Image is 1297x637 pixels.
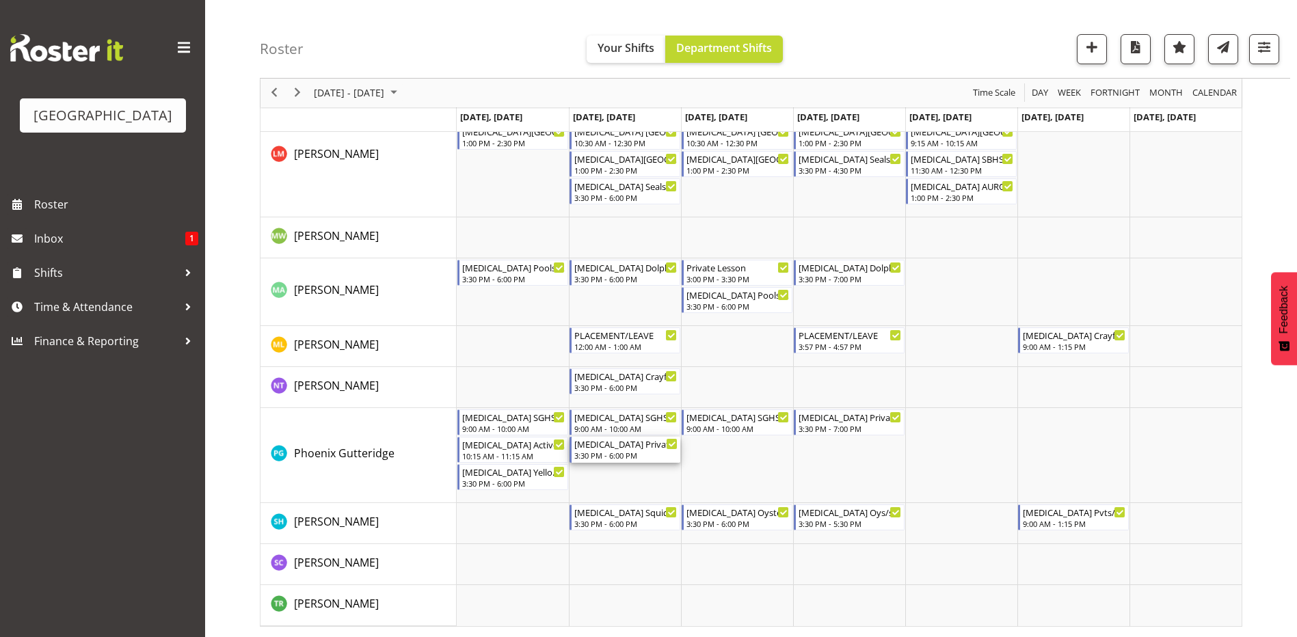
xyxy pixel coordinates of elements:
[686,165,789,176] div: 1:00 PM - 2:30 PM
[573,111,635,123] span: [DATE], [DATE]
[10,34,123,62] img: Rosterit website logo
[574,341,677,352] div: 12:00 AM - 1:00 AM
[799,165,901,176] div: 3:30 PM - 4:30 PM
[911,165,1013,176] div: 11:30 AM - 12:30 PM
[1056,85,1082,102] span: Week
[971,85,1018,102] button: Time Scale
[794,124,905,150] div: Loralye McLean"s event - T3 MIDDLE SCHOOL Begin From Thursday, August 28, 2025 at 1:00:00 PM GMT+...
[289,85,307,102] button: Next
[799,328,901,342] div: PLACEMENT/LEAVE
[312,85,386,102] span: [DATE] - [DATE]
[1271,272,1297,365] button: Feedback - Show survey
[911,152,1013,165] div: [MEDICAL_DATA] SBHS (boys)
[574,192,677,203] div: 3:30 PM - 6:00 PM
[263,79,286,107] div: previous period
[686,288,789,301] div: [MEDICAL_DATA] Poolside
[799,423,901,434] div: 3:30 PM - 7:00 PM
[294,282,379,298] a: [PERSON_NAME]
[799,341,901,352] div: 3:57 PM - 4:57 PM
[686,423,789,434] div: 9:00 AM - 10:00 AM
[686,410,789,424] div: [MEDICAL_DATA] SGHS
[1208,34,1238,64] button: Send a list of all shifts for the selected filtered period to all rostered employees.
[294,228,379,243] span: [PERSON_NAME]
[34,228,185,249] span: Inbox
[1164,34,1194,64] button: Highlight an important date within the roster.
[794,260,905,286] div: Maree Ayto"s event - T3 Dolphins/Sharks Begin From Thursday, August 28, 2025 at 3:30:00 PM GMT+12...
[294,596,379,611] span: [PERSON_NAME]
[309,79,405,107] div: August 25 - 31, 2025
[574,450,678,461] div: 3:30 PM - 6:00 PM
[574,382,677,393] div: 3:30 PM - 6:00 PM
[462,410,565,424] div: [MEDICAL_DATA] SGHS
[1077,34,1107,64] button: Add a new shift
[1148,85,1184,102] span: Month
[460,111,522,123] span: [DATE], [DATE]
[799,273,901,284] div: 3:30 PM - 7:00 PM
[294,337,379,352] span: [PERSON_NAME]
[260,41,304,57] h4: Roster
[294,554,379,571] a: [PERSON_NAME]
[686,505,789,519] div: [MEDICAL_DATA] Oyster/Pvts
[799,518,901,529] div: 3:30 PM - 5:30 PM
[1089,85,1141,102] span: Fortnight
[462,437,565,451] div: [MEDICAL_DATA] Active Explorers (not ILT School)
[799,260,901,274] div: [MEDICAL_DATA] Dolphins/Sharks
[682,287,792,313] div: Maree Ayto"s event - T3 Poolside Begin From Wednesday, August 27, 2025 at 3:30:00 PM GMT+12:00 En...
[1191,85,1238,102] span: calendar
[260,585,457,626] td: Tyla Robinson resource
[1249,34,1279,64] button: Filter Shifts
[294,378,379,393] span: [PERSON_NAME]
[574,152,677,165] div: [MEDICAL_DATA][GEOGRAPHIC_DATA]
[570,409,680,435] div: Phoenix Gutteridge"s event - T3 SGHS Begin From Tuesday, August 26, 2025 at 9:00:00 AM GMT+12:00 ...
[457,260,568,286] div: Maree Ayto"s event - T3 Poolside Begin From Monday, August 25, 2025 at 3:30:00 PM GMT+12:00 Ends ...
[462,260,565,274] div: [MEDICAL_DATA] Poolside
[462,450,565,461] div: 10:15 AM - 11:15 AM
[1023,518,1125,529] div: 9:00 AM - 1:15 PM
[794,151,905,177] div: Loralye McLean"s event - T3 Seals Begin From Thursday, August 28, 2025 at 3:30:00 PM GMT+12:00 En...
[1147,85,1186,102] button: Timeline Month
[799,137,901,148] div: 1:00 PM - 2:30 PM
[457,464,568,490] div: Phoenix Gutteridge"s event - T3 Yellow Eyed Penguins Begin From Monday, August 25, 2025 at 3:30:0...
[294,336,379,353] a: [PERSON_NAME]
[676,40,772,55] span: Department Shifts
[294,282,379,297] span: [PERSON_NAME]
[570,124,680,150] div: Loralye McLean"s event - T3 ST PATRICKS SCHOOL Begin From Tuesday, August 26, 2025 at 10:30:00 AM...
[312,85,403,102] button: August 2025
[462,137,565,148] div: 1:00 PM - 2:30 PM
[457,437,568,463] div: Phoenix Gutteridge"s event - T3 Active Explorers (not ILT School) Begin From Monday, August 25, 2...
[294,146,379,162] a: [PERSON_NAME]
[1278,286,1290,334] span: Feedback
[799,152,901,165] div: [MEDICAL_DATA] Seals
[574,423,677,434] div: 9:00 AM - 10:00 AM
[294,146,379,161] span: [PERSON_NAME]
[1030,85,1051,102] button: Timeline Day
[294,377,379,394] a: [PERSON_NAME]
[686,273,789,284] div: 3:00 PM - 3:30 PM
[1134,111,1196,123] span: [DATE], [DATE]
[260,217,457,258] td: Madison Wills resource
[260,544,457,585] td: Stephen Cook resource
[286,79,309,107] div: next period
[1190,85,1240,102] button: Month
[574,410,677,424] div: [MEDICAL_DATA] SGHS
[911,192,1013,203] div: 1:00 PM - 2:30 PM
[462,465,565,478] div: [MEDICAL_DATA] Yellow Eyed Penguins
[906,124,1017,150] div: Loralye McLean"s event - T3 TISBURY SCHOOL Begin From Friday, August 29, 2025 at 9:15:00 AM GMT+1...
[570,327,680,353] div: Mark Lieshout"s event - PLACEMENT/LEAVE Begin From Tuesday, August 26, 2025 at 12:00:00 AM GMT+12...
[574,437,678,450] div: [MEDICAL_DATA] Privates
[909,111,972,123] span: [DATE], [DATE]
[1023,341,1125,352] div: 9:00 AM - 1:15 PM
[686,260,789,274] div: Private Lesson
[682,260,792,286] div: Maree Ayto"s event - Private Lesson Begin From Wednesday, August 27, 2025 at 3:00:00 PM GMT+12:00...
[794,327,905,353] div: Mark Lieshout"s event - PLACEMENT/LEAVE Begin From Thursday, August 28, 2025 at 3:57:00 PM GMT+12...
[294,228,379,244] a: [PERSON_NAME]
[906,151,1017,177] div: Loralye McLean"s event - T3 SBHS (boys) Begin From Friday, August 29, 2025 at 11:30:00 AM GMT+12:...
[574,137,677,148] div: 10:30 AM - 12:30 PM
[972,85,1017,102] span: Time Scale
[682,124,792,150] div: Loralye McLean"s event - T3 ST PATRICKS SCHOOL Begin From Wednesday, August 27, 2025 at 10:30:00 ...
[265,85,284,102] button: Previous
[570,178,680,204] div: Loralye McLean"s event - T3 Seals/Sea Lions Begin From Tuesday, August 26, 2025 at 3:30:00 PM GMT...
[294,445,395,461] a: Phoenix Gutteridge
[799,505,901,519] div: [MEDICAL_DATA] Oys/squ/Yep
[294,555,379,570] span: [PERSON_NAME]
